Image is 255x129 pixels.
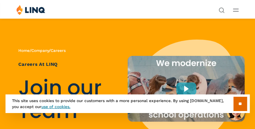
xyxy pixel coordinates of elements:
[18,76,117,123] h2: Join our Team
[219,5,225,13] nav: Utility Navigation
[41,104,70,109] a: use of cookies.
[5,94,250,113] div: This site uses cookies to provide our customers with a more personal experience. By using [DOMAIN...
[31,48,49,53] a: Company
[233,6,239,14] button: Open Main Menu
[18,61,117,68] h1: Careers at LINQ
[176,82,196,95] div: Play
[219,7,225,13] button: Open Search Bar
[51,48,66,53] span: Careers
[18,48,66,53] span: / /
[18,48,30,53] a: Home
[16,5,45,15] img: LINQ | K‑12 Software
